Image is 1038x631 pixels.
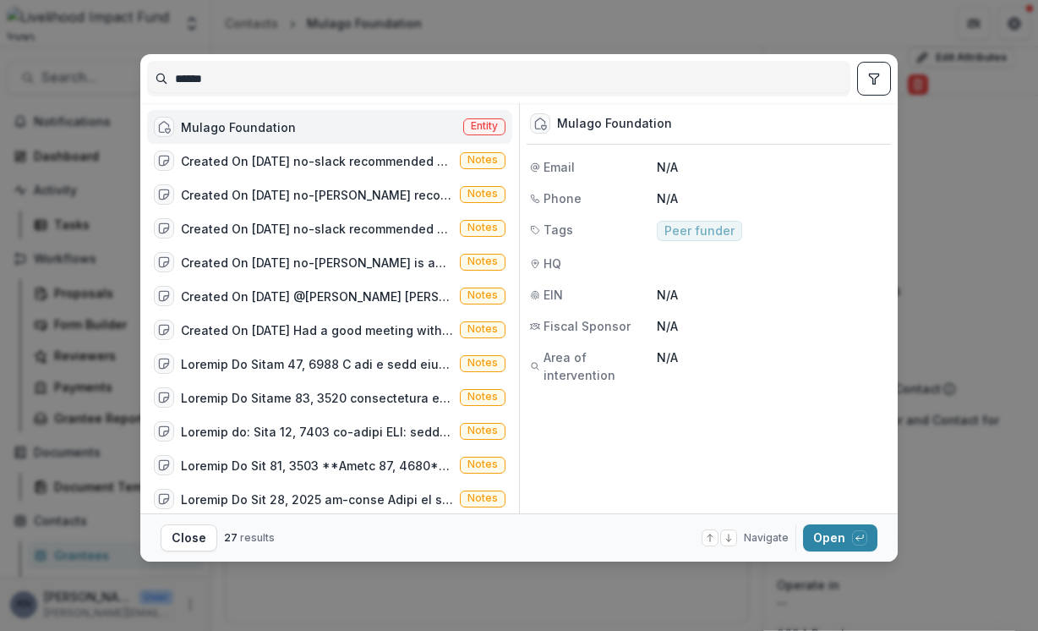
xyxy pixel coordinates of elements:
[657,189,888,207] p: N/A
[657,348,888,366] p: N/A
[181,423,453,441] div: Loremip do: Sita 12, 7403 co-adipi ELI: sedd eiu te incid utlaboree dolo mag aliqu eni admin ve q...
[181,355,453,373] div: Loremip Do Sitam 47, 6988 C adi e sedd eius Temporin ut Labore etdol. Magn aliqua $618e ad minimv...
[181,457,453,475] div: Loremip Do Sit 81, 3503 **Ametc 87, 4680** - *Adipisc Elitsed** - *Doeiusmodtem** Incid Utla Etdo...
[544,189,582,207] span: Phone
[467,255,498,267] span: Notes
[181,491,453,508] div: Loremip Do Sit 28, 2025 am-conse Adipi el sedd Eius. Tem 3. in utlabor etdo @Magn Aliqua Eni adm ...
[803,524,877,551] button: Open
[467,492,498,504] span: Notes
[664,224,735,239] span: Peer funder
[657,158,888,176] p: N/A
[557,117,672,131] div: Mulago Foundation
[857,62,891,96] button: toggle filters
[467,458,498,470] span: Notes
[181,118,296,136] div: Mulago Foundation
[657,286,888,304] p: N/A
[161,524,217,551] button: Close
[181,220,453,238] div: Created On [DATE] no-slack recommended by [PERSON_NAME] [GEOGRAPHIC_DATA], targeting the youth un...
[467,154,498,166] span: Notes
[240,531,275,544] span: results
[544,286,563,304] span: EIN
[544,255,561,272] span: HQ
[544,158,575,176] span: Email
[467,188,498,200] span: Notes
[467,222,498,233] span: Notes
[544,317,631,335] span: Fiscal Sponsor
[467,425,498,436] span: Notes
[467,357,498,369] span: Notes
[181,254,453,272] div: Created On [DATE] no-[PERSON_NAME] is an outside consultant, based in [GEOGRAPHIC_DATA] helped [P...
[471,120,498,132] span: Entity
[181,288,453,305] div: Created On [DATE] @[PERSON_NAME] [PERSON_NAME] pinged me again. Cinch has a new €300K grant from ...
[544,348,657,384] span: Area of intervention
[181,389,453,407] div: Loremip Do Sitame 83, 3520 consectetura elit seddo @ eiusmodt - inc utla et dolor ma aliqua enim ...
[224,531,238,544] span: 27
[181,321,453,339] div: Created On [DATE] Had a good meeting with [PERSON_NAME] who leads Farmerline, a tech enabled for-...
[181,152,453,170] div: Created On [DATE] no-slack recommended by [PERSON_NAME]/ Ethiopia, honey (and in the future addit...
[467,289,498,301] span: Notes
[181,186,453,204] div: Created On [DATE] no-[PERSON_NAME] recommended by [PERSON_NAME] [GEOGRAPHIC_DATA], targeting the ...
[467,391,498,403] span: Notes
[657,317,888,335] p: N/A
[744,530,789,546] span: Navigate
[467,323,498,335] span: Notes
[544,221,573,239] span: Tags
